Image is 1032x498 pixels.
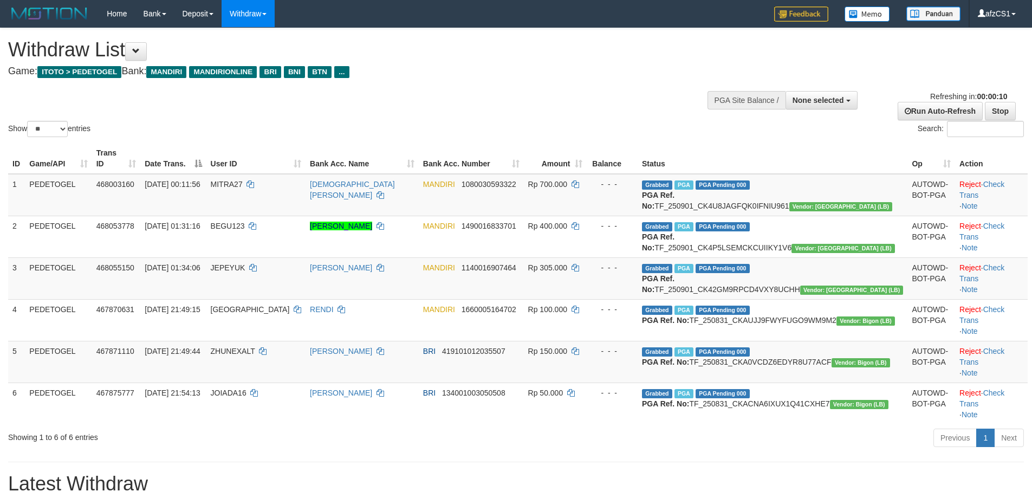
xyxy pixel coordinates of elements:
td: AUTOWD-BOT-PGA [907,174,955,216]
a: [PERSON_NAME] [310,347,372,355]
span: Grabbed [642,180,672,190]
span: Copy 1080030593322 to clipboard [462,180,516,189]
span: [GEOGRAPHIC_DATA] [211,305,290,314]
b: PGA Ref. No: [642,358,689,366]
td: AUTOWD-BOT-PGA [907,257,955,299]
b: PGA Ref. No: [642,316,689,325]
td: PEDETOGEL [25,383,92,424]
span: BRI [259,66,281,78]
span: Rp 400.000 [528,222,567,230]
th: Date Trans.: activate to sort column descending [140,143,206,174]
a: Reject [959,180,981,189]
span: BEGU123 [211,222,245,230]
td: AUTOWD-BOT-PGA [907,299,955,341]
span: ZHUNEXALT [211,347,255,355]
a: Check Trans [959,389,1004,408]
td: TF_250901_CK4P5LSEMCKCUIIKY1V6 [638,216,907,257]
a: [DEMOGRAPHIC_DATA][PERSON_NAME] [310,180,395,199]
b: PGA Ref. No: [642,399,689,408]
span: Marked by afzCS1 [674,347,693,357]
span: Marked by afzCS1 [674,306,693,315]
span: Vendor URL: https://dashboard.q2checkout.com/secure [800,286,904,295]
span: Copy 419101012035507 to clipboard [442,347,505,355]
td: AUTOWD-BOT-PGA [907,216,955,257]
span: PGA Pending [696,347,750,357]
a: Check Trans [959,180,1004,199]
span: Vendor URL: https://dashboard.q2checkout.com/secure [791,244,895,253]
a: Reject [959,347,981,355]
a: Stop [985,102,1016,120]
th: Bank Acc. Number: activate to sort column ascending [419,143,524,174]
a: Next [994,429,1024,447]
span: None selected [793,96,844,105]
a: Note [962,202,978,210]
h1: Latest Withdraw [8,473,1024,495]
span: PGA Pending [696,264,750,273]
a: Check Trans [959,222,1004,241]
span: 467875777 [96,389,134,397]
span: ITOTO > PEDETOGEL [37,66,121,78]
td: PEDETOGEL [25,216,92,257]
td: PEDETOGEL [25,174,92,216]
a: [PERSON_NAME] [310,222,372,230]
span: Rp 150.000 [528,347,567,355]
img: Feedback.jpg [774,7,828,22]
span: BRI [423,389,436,397]
span: 467870631 [96,305,134,314]
a: Note [962,410,978,419]
span: PGA Pending [696,222,750,231]
h1: Withdraw List [8,39,677,61]
span: Marked by afzCS1 [674,264,693,273]
div: - - - [591,387,633,398]
td: PEDETOGEL [25,341,92,383]
input: Search: [947,121,1024,137]
th: Amount: activate to sort column ascending [524,143,587,174]
span: Rp 100.000 [528,305,567,314]
b: PGA Ref. No: [642,274,674,294]
span: Vendor URL: https://dashboard.q2checkout.com/secure [830,400,888,409]
td: TF_250901_CK42GM9RPCD4VXY8UCHH [638,257,907,299]
td: 1 [8,174,25,216]
td: · · [955,216,1028,257]
a: [PERSON_NAME] [310,263,372,272]
span: Copy 1140016907464 to clipboard [462,263,516,272]
b: PGA Ref. No: [642,191,674,210]
a: Check Trans [959,305,1004,325]
th: Trans ID: activate to sort column ascending [92,143,141,174]
td: TF_250901_CK4U8JAGFQK0IFNIU961 [638,174,907,216]
span: Vendor URL: https://dashboard.q2checkout.com/secure [832,358,890,367]
span: PGA Pending [696,306,750,315]
span: BNI [284,66,305,78]
span: MANDIRI [423,222,455,230]
button: None selected [786,91,858,109]
span: BTN [308,66,332,78]
span: [DATE] 01:34:06 [145,263,200,272]
th: User ID: activate to sort column ascending [206,143,306,174]
span: Grabbed [642,222,672,231]
span: JEPEYUK [211,263,245,272]
a: Check Trans [959,263,1004,283]
a: Reject [959,389,981,397]
th: Bank Acc. Name: activate to sort column ascending [306,143,419,174]
span: 468003160 [96,180,134,189]
a: RENDI [310,305,334,314]
span: PGA Pending [696,389,750,398]
div: - - - [591,179,633,190]
td: · · [955,383,1028,424]
span: MITRA27 [211,180,243,189]
a: Previous [933,429,977,447]
div: - - - [591,346,633,357]
td: 4 [8,299,25,341]
a: Note [962,285,978,294]
a: Check Trans [959,347,1004,366]
span: Grabbed [642,306,672,315]
td: · · [955,174,1028,216]
span: 468055150 [96,263,134,272]
label: Search: [918,121,1024,137]
label: Show entries [8,121,90,137]
span: Rp 305.000 [528,263,567,272]
div: PGA Site Balance / [708,91,786,109]
a: Note [962,368,978,377]
img: MOTION_logo.png [8,5,90,22]
a: [PERSON_NAME] [310,389,372,397]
